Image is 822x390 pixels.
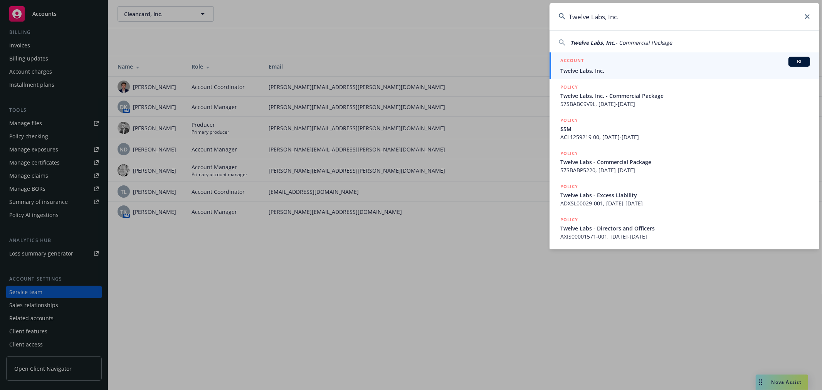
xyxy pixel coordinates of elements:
[550,79,819,112] a: POLICYTwelve Labs, Inc. - Commercial Package57SBABC9V9L, [DATE]-[DATE]
[615,39,672,46] span: - Commercial Package
[560,116,578,124] h5: POLICY
[560,183,578,190] h5: POLICY
[560,57,584,66] h5: ACCOUNT
[550,178,819,212] a: POLICYTwelve Labs - Excess LiabilityADXSL00029-001, [DATE]-[DATE]
[560,83,578,91] h5: POLICY
[550,112,819,145] a: POLICY$5MACL1259219 00, [DATE]-[DATE]
[560,67,810,75] span: Twelve Labs, Inc.
[560,232,810,240] span: AXIS00001571-001, [DATE]-[DATE]
[560,133,810,141] span: ACL1259219 00, [DATE]-[DATE]
[550,3,819,30] input: Search...
[550,52,819,79] a: ACCOUNTBITwelve Labs, Inc.
[560,191,810,199] span: Twelve Labs - Excess Liability
[560,166,810,174] span: 57SBABP5220, [DATE]-[DATE]
[560,216,578,224] h5: POLICY
[792,58,807,65] span: BI
[560,100,810,108] span: 57SBABC9V9L, [DATE]-[DATE]
[560,92,810,100] span: Twelve Labs, Inc. - Commercial Package
[560,125,810,133] span: $5M
[550,212,819,245] a: POLICYTwelve Labs - Directors and OfficersAXIS00001571-001, [DATE]-[DATE]
[570,39,615,46] span: Twelve Labs, Inc.
[560,224,810,232] span: Twelve Labs - Directors and Officers
[560,158,810,166] span: Twelve Labs - Commercial Package
[560,199,810,207] span: ADXSL00029-001, [DATE]-[DATE]
[560,150,578,157] h5: POLICY
[550,145,819,178] a: POLICYTwelve Labs - Commercial Package57SBABP5220, [DATE]-[DATE]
